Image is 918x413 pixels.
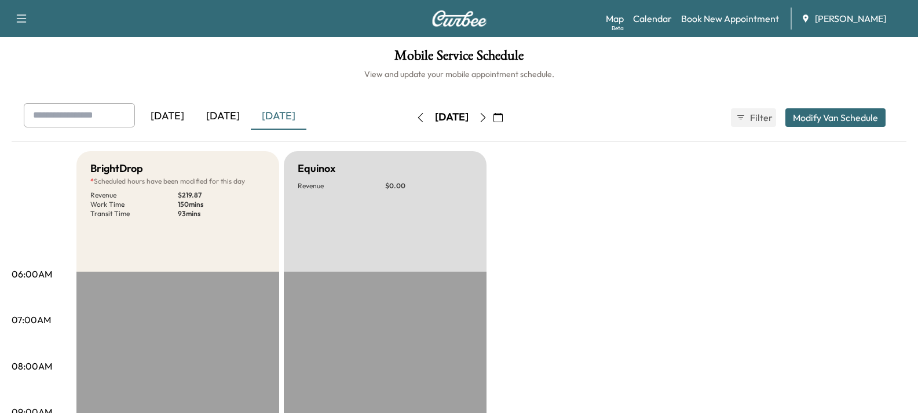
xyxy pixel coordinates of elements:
[298,160,335,177] h5: Equinox
[815,12,886,25] span: [PERSON_NAME]
[431,10,487,27] img: Curbee Logo
[731,108,776,127] button: Filter
[140,103,195,130] div: [DATE]
[90,160,143,177] h5: BrightDrop
[90,209,178,218] p: Transit Time
[251,103,306,130] div: [DATE]
[90,177,265,186] p: Scheduled hours have been modified for this day
[178,200,265,209] p: 150 mins
[298,181,385,191] p: Revenue
[12,49,906,68] h1: Mobile Service Schedule
[195,103,251,130] div: [DATE]
[178,209,265,218] p: 93 mins
[785,108,886,127] button: Modify Van Schedule
[178,191,265,200] p: $ 219.87
[12,267,52,281] p: 06:00AM
[750,111,771,125] span: Filter
[612,24,624,32] div: Beta
[90,191,178,200] p: Revenue
[681,12,779,25] a: Book New Appointment
[633,12,672,25] a: Calendar
[435,110,469,125] div: [DATE]
[12,68,906,80] h6: View and update your mobile appointment schedule.
[606,12,624,25] a: MapBeta
[12,313,51,327] p: 07:00AM
[385,181,473,191] p: $ 0.00
[90,200,178,209] p: Work Time
[12,359,52,373] p: 08:00AM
